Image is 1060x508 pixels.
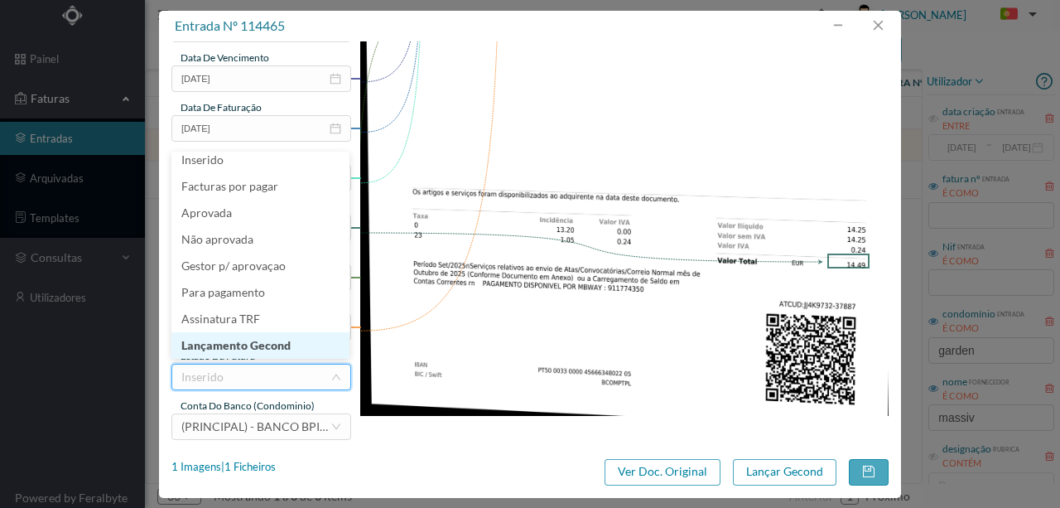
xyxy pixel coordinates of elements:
[171,226,349,253] li: Não aprovada
[987,2,1043,28] button: PT
[181,51,269,64] span: data de vencimento
[171,147,349,173] li: Inserido
[171,306,349,332] li: Assinatura TRF
[330,123,341,134] i: icon: calendar
[181,101,262,114] span: data de faturação
[181,419,538,433] span: (PRINCIPAL) - BANCO BPI, [GEOGRAPHIC_DATA] ([FINANCIAL_ID])
[175,17,285,33] span: entrada nº 114465
[331,372,341,382] i: icon: down
[181,399,315,412] span: conta do banco (condominio)
[171,253,349,279] li: Gestor p/ aprovaçao
[171,200,349,226] li: Aprovada
[171,173,349,200] li: Facturas por pagar
[331,422,341,432] i: icon: down
[171,279,349,306] li: Para pagamento
[181,350,255,362] span: estado da fatura
[330,73,341,85] i: icon: calendar
[605,459,720,486] button: Ver Doc. Original
[181,151,266,163] span: data de pagamento
[171,459,276,476] div: 1 Imagens | 1 Ficheiros
[171,332,349,359] li: Lançamento Gecond
[733,459,836,486] button: Lançar Gecond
